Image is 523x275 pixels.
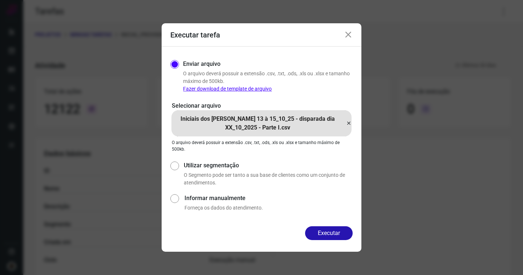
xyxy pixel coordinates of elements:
[184,161,353,170] label: Utilizar segmentação
[184,171,353,187] p: O Segmento pode ser tanto a sua base de clientes como um conjunto de atendimentos.
[172,101,351,110] p: Selecionar arquivo
[305,226,353,240] button: Executar
[183,60,220,68] label: Enviar arquivo
[183,70,353,93] p: O arquivo deverá possuir a extensão .csv, .txt, .ods, .xls ou .xlsx e tamanho máximo de 500kb.
[171,115,344,132] p: Iniciais dos [PERSON_NAME] 13 à 15_10_25 - disparada dia XX_10_2025 - Parte I.csv
[170,31,220,39] h3: Executar tarefa
[172,139,351,152] p: O arquivo deverá possuir a extensão .csv, .txt, .ods, .xls ou .xlsx e tamanho máximo de 500kb.
[185,204,353,212] p: Forneça os dados do atendimento.
[183,86,272,92] a: Fazer download de template de arquivo
[185,194,353,203] label: Informar manualmente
